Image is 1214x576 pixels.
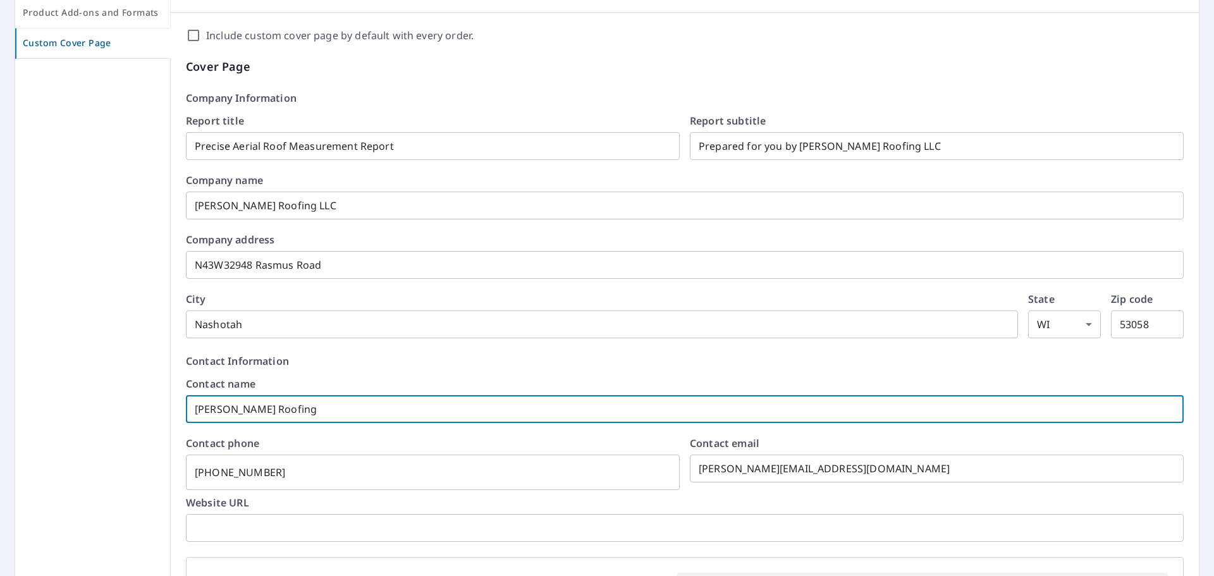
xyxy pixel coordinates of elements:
p: Cover Page [186,58,1184,75]
span: Product Add-ons and Formats [23,5,162,21]
em: WI [1037,319,1050,331]
label: City [186,294,1018,304]
label: State [1028,294,1101,304]
label: Company address [186,235,1184,245]
label: Website URL [186,498,1184,508]
label: Contact name [186,379,1184,389]
label: Include custom cover page by default with every order. [206,28,474,43]
label: Contact phone [186,438,680,448]
span: Custom Cover Page [23,35,163,51]
label: Zip code [1111,294,1184,304]
label: Report title [186,116,680,126]
label: Report subtitle [690,116,1184,126]
label: Contact email [690,438,1184,448]
p: Company Information [186,90,1184,106]
label: Company name [186,175,1184,185]
div: WI [1028,310,1101,338]
p: Contact Information [186,353,1184,369]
